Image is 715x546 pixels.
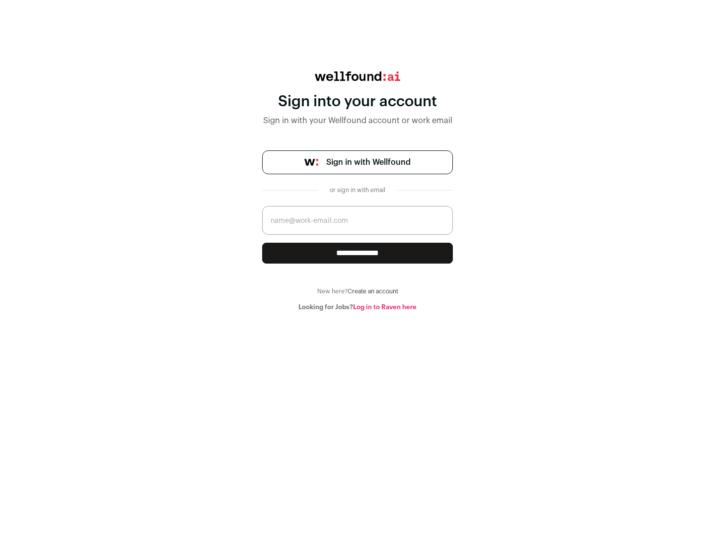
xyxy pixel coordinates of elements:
[262,150,453,174] a: Sign in with Wellfound
[348,288,398,294] a: Create an account
[262,115,453,127] div: Sign in with your Wellfound account or work email
[326,156,411,168] span: Sign in with Wellfound
[262,93,453,111] div: Sign into your account
[353,304,417,310] a: Log in to Raven here
[262,287,453,295] div: New here?
[315,71,400,81] img: wellfound:ai
[262,303,453,311] div: Looking for Jobs?
[304,159,318,166] img: wellfound-symbol-flush-black-fb3c872781a75f747ccb3a119075da62bfe97bd399995f84a933054e44a575c4.png
[262,206,453,235] input: name@work-email.com
[326,186,389,194] div: or sign in with email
